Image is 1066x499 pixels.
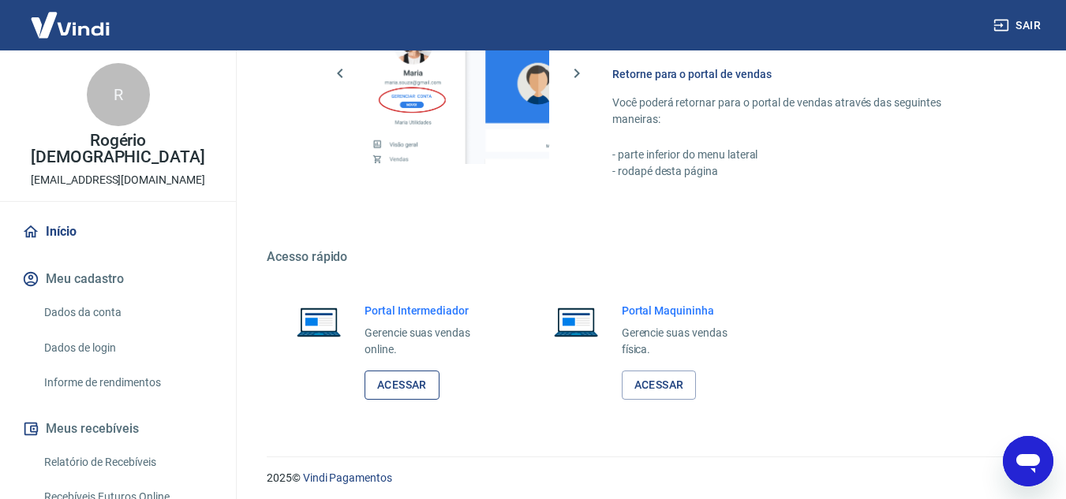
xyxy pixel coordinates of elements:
[267,249,1028,265] h5: Acesso rápido
[990,11,1047,40] button: Sair
[612,147,990,163] p: - parte inferior do menu lateral
[612,95,990,128] p: Você poderá retornar para o portal de vendas através das seguintes maneiras:
[38,367,217,399] a: Informe de rendimentos
[622,325,753,358] p: Gerencie suas vendas física.
[1003,436,1053,486] iframe: Botão para abrir a janela de mensagens
[38,446,217,479] a: Relatório de Recebíveis
[31,172,205,188] p: [EMAIL_ADDRESS][DOMAIN_NAME]
[38,332,217,364] a: Dados de login
[303,471,392,484] a: Vindi Pagamentos
[19,262,217,296] button: Meu cadastro
[365,371,439,400] a: Acessar
[19,1,122,49] img: Vindi
[38,296,217,329] a: Dados da conta
[622,371,697,400] a: Acessar
[19,411,217,446] button: Meus recebíveis
[622,303,753,318] h6: Portal Maquininha
[13,132,223,166] p: Rogério [DEMOGRAPHIC_DATA]
[612,66,990,82] h6: Retorne para o portal de vendas
[19,214,217,249] a: Início
[267,470,1028,486] p: 2025 ©
[286,303,352,341] img: Imagem de um notebook aberto
[365,303,496,318] h6: Portal Intermediador
[365,325,496,358] p: Gerencie suas vendas online.
[612,163,990,180] p: - rodapé desta página
[87,63,150,126] div: R
[543,303,609,341] img: Imagem de um notebook aberto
